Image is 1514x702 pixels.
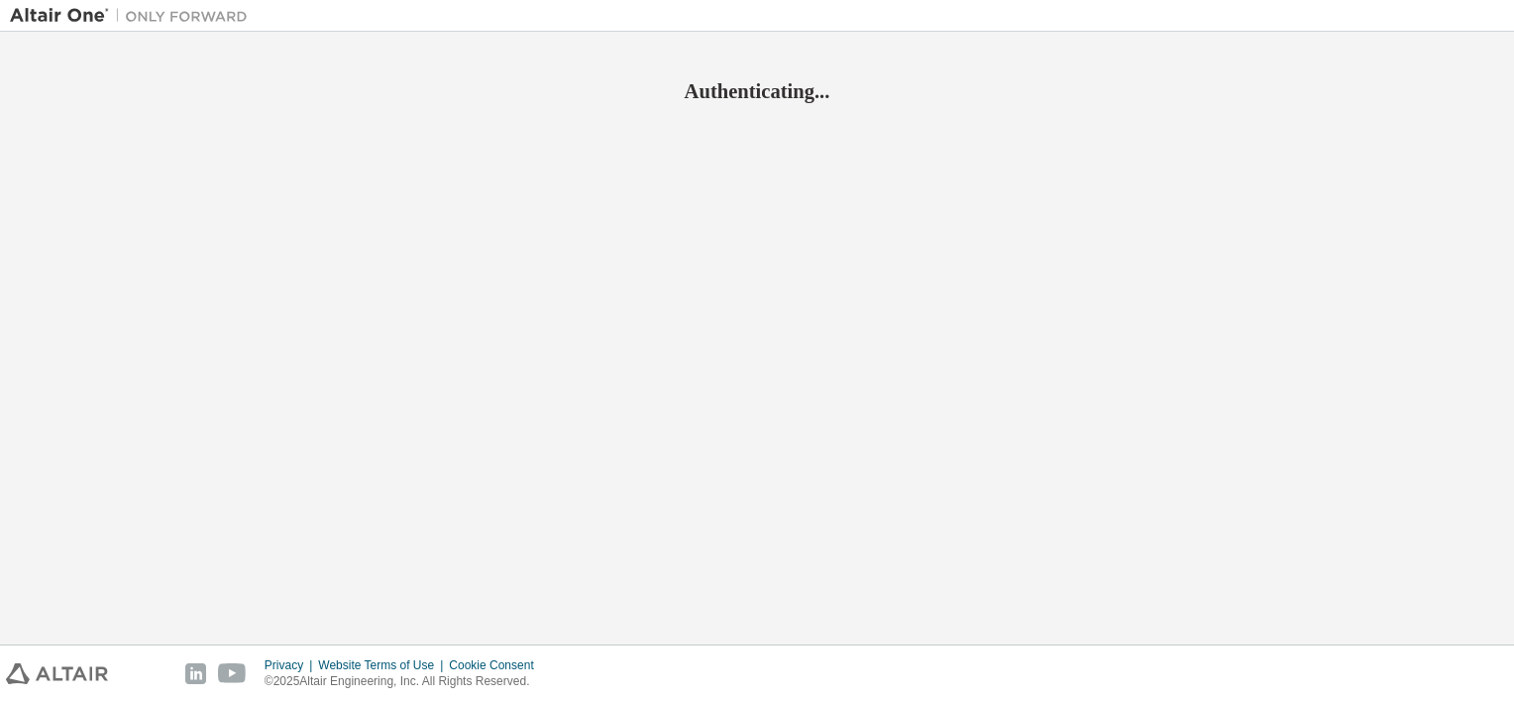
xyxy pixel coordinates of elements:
div: Cookie Consent [449,657,545,673]
p: © 2025 Altair Engineering, Inc. All Rights Reserved. [265,673,546,690]
img: youtube.svg [218,663,247,684]
img: Altair One [10,6,258,26]
h2: Authenticating... [10,78,1504,104]
img: altair_logo.svg [6,663,108,684]
img: linkedin.svg [185,663,206,684]
div: Website Terms of Use [318,657,449,673]
div: Privacy [265,657,318,673]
